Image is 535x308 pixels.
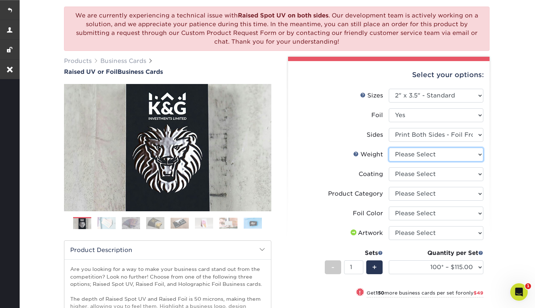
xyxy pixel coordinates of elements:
span: 1 [525,283,531,289]
img: Raised UV or Foil 01 [64,44,271,251]
span: $49 [474,290,483,296]
img: Business Cards 01 [73,215,91,233]
div: Foil Color [353,209,383,218]
img: Business Cards 02 [97,217,116,229]
img: Business Cards 07 [219,217,237,229]
img: Business Cards 06 [195,217,213,229]
div: Sizes [360,91,383,100]
div: Select your options: [294,61,484,89]
div: Sides [367,131,383,139]
div: Weight [353,150,383,159]
img: Business Cards 05 [171,217,189,229]
small: Get more business cards per set for [367,290,483,297]
div: Coating [359,170,383,179]
a: Business Cards [100,57,146,64]
img: Business Cards 04 [146,217,164,229]
div: Sets [325,249,383,257]
h1: Business Cards [64,68,271,75]
span: only [463,290,483,296]
div: Foil [371,111,383,120]
span: - [331,262,335,273]
span: + [372,262,377,273]
img: Business Cards 03 [122,217,140,229]
div: Product Category [328,189,383,198]
a: Raised UV or FoilBusiness Cards [64,68,271,75]
span: ! [359,289,361,296]
div: Artwork [349,229,383,237]
img: Business Cards 08 [244,217,262,229]
a: Products [64,57,92,64]
div: Quantity per Set [389,249,483,257]
strong: 150 [376,290,384,296]
span: Raised UV or Foil [64,68,117,75]
iframe: Intercom live chat [510,283,528,301]
b: Raised Spot UV on both sides [238,12,328,19]
div: We are currently experiencing a technical issue with . Our development team is actively working o... [64,7,490,51]
h2: Product Description [64,241,271,259]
